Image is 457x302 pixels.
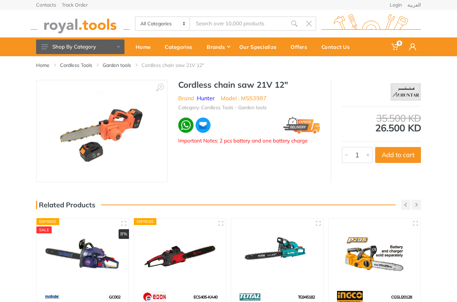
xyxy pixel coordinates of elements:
[234,37,286,56] a: Our Specialize
[375,147,421,163] button: Add to cart
[36,62,421,69] nav: breadcrumb
[317,37,359,56] a: Contact Us
[178,118,193,133] img: wa.webp
[390,83,421,101] img: Hunter
[134,218,157,225] div: Express
[317,40,359,54] div: Contact Us
[190,16,287,31] input: Site search
[109,294,120,300] span: GC002
[321,14,421,33] img: royal.tools Logo
[390,2,402,7] a: Login
[391,294,412,300] span: CGSLI20128
[136,17,190,30] select: Category
[298,294,315,300] span: TG945182
[178,80,320,90] h1: Cordless chain saw 21V 12"
[62,2,88,7] a: Track Order
[387,37,404,56] a: 0
[103,62,131,69] a: Garden tools
[36,226,52,233] div: SALE
[286,40,317,54] div: Offers
[60,62,92,69] a: Cordless Tools
[238,225,317,284] img: Royal Tools - Gasoline chain saw 18
[195,117,212,133] img: ma.webp
[140,225,220,284] img: Royal Tools - ELECTRIC CHAINSAW 16
[221,94,267,102] li: Model : MS53987
[178,104,267,111] li: Category: Cordless Tools - Garden tools
[141,62,214,69] li: Cordless chain saw 21V 12"
[283,117,320,133] img: express.png
[36,2,56,7] a: Contacts
[160,37,202,56] a: Categories
[178,94,215,102] li: Brand :
[36,218,59,225] div: Express
[397,41,402,46] span: 0
[131,37,160,56] a: Home
[36,40,124,54] button: Shop By Category
[178,137,308,144] span: Important Notes: 2 pcs battery and one battery charge
[36,62,50,69] a: Home
[131,40,160,54] div: Home
[43,225,122,284] img: Royal Tools - Petrol Chain Saw 20
[160,40,202,54] div: Categories
[197,95,215,102] a: Hunter
[335,225,414,284] img: Royal Tools - 20v 12
[193,294,217,300] span: ECS405-KA40
[58,87,146,175] img: Royal Tools - Cordless chain saw 21V 12
[342,113,421,133] div: 26.500 KD
[202,40,234,54] div: Brands
[119,229,129,239] div: 8%
[286,37,317,56] a: Offers
[342,113,421,123] div: 35.500 KD
[31,14,130,33] img: royal.tools Logo
[36,201,95,209] h3: Related Products
[407,2,421,7] a: العربية
[234,40,286,54] div: Our Specialize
